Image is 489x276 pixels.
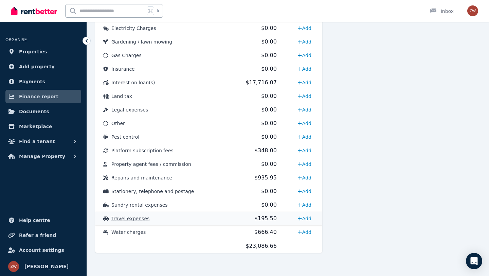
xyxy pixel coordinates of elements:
span: $0.00 [261,106,277,113]
a: Properties [5,45,81,58]
span: $0.00 [261,161,277,167]
span: Gas Charges [111,53,142,58]
span: $195.50 [254,215,277,222]
span: Sundry rental expenses [111,202,168,208]
a: Add [295,227,314,238]
span: Platform subscription fees [111,148,174,153]
span: k [157,8,159,14]
a: Add [295,186,314,197]
a: Add property [5,60,81,73]
span: ORGANISE [5,37,27,42]
a: Add [295,50,314,61]
span: $0.00 [261,66,277,72]
span: $935.95 [254,174,277,181]
img: Zoe Williams [8,261,19,272]
span: Legal expenses [111,107,148,113]
a: Finance report [5,90,81,103]
a: Add [295,200,314,210]
div: Inbox [430,8,454,15]
span: Marketplace [19,122,52,131]
span: Find a tenant [19,137,55,145]
span: $23,086.66 [246,243,277,249]
span: Other [111,121,125,126]
span: Payments [19,77,45,86]
span: Documents [19,107,49,116]
a: Account settings [5,243,81,257]
span: Account settings [19,246,64,254]
img: Zoe Williams [467,5,478,16]
a: Add [295,172,314,183]
span: [PERSON_NAME] [24,262,69,271]
span: Finance report [19,92,58,101]
span: $348.00 [254,147,277,154]
a: Refer a friend [5,228,81,242]
a: Add [295,159,314,170]
a: Add [295,23,314,34]
a: Marketplace [5,120,81,133]
a: Help centre [5,213,81,227]
span: Electricity Charges [111,25,156,31]
a: Add [295,132,314,142]
span: Travel expenses [111,216,149,221]
span: $0.00 [261,93,277,99]
span: Insurance [111,66,135,72]
span: $0.00 [261,134,277,140]
div: Open Intercom Messenger [466,253,482,269]
a: Add [295,145,314,156]
span: Refer a friend [19,231,56,239]
a: Add [295,118,314,129]
span: $0.00 [261,120,277,126]
span: Stationery, telephone and postage [111,189,194,194]
span: $0.00 [261,38,277,45]
span: Properties [19,48,47,56]
span: Property agent fees / commission [111,161,191,167]
button: Manage Property [5,150,81,163]
span: $0.00 [261,52,277,58]
span: $0.00 [261,188,277,194]
span: Water charges [111,229,146,235]
span: Repairs and maintenance [111,175,172,180]
span: $0.00 [261,25,277,31]
img: RentBetter [11,6,57,16]
button: Find a tenant [5,135,81,148]
span: Land tax [111,93,132,99]
a: Add [295,213,314,224]
a: Documents [5,105,81,118]
a: Add [295,36,314,47]
a: Add [295,91,314,102]
span: $17,716.07 [246,79,277,86]
span: $0.00 [261,202,277,208]
span: $666.40 [254,229,277,235]
a: Add [295,104,314,115]
a: Payments [5,75,81,88]
span: Help centre [19,216,50,224]
a: Add [295,64,314,74]
span: Pest control [111,134,139,140]
span: Manage Property [19,152,65,160]
span: Interest on loan(s) [111,80,155,85]
a: Add [295,77,314,88]
span: Gardening / lawn mowing [111,39,172,45]
span: Add property [19,63,55,71]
